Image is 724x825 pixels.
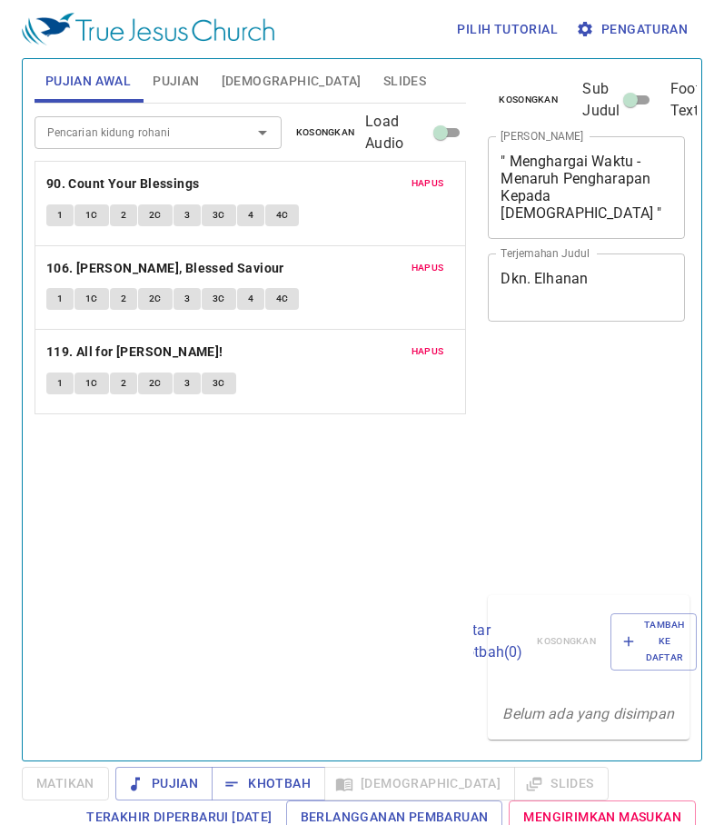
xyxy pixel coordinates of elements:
[46,204,74,226] button: 1
[488,595,689,689] div: Daftar Khotbah(0)KosongkanTambah ke Daftar
[110,204,137,226] button: 2
[450,13,565,46] button: Pilih tutorial
[46,288,74,310] button: 1
[296,124,355,141] span: Kosongkan
[174,288,201,310] button: 3
[74,288,109,310] button: 1C
[149,291,162,307] span: 2C
[610,613,697,671] button: Tambah ke Daftar
[670,78,712,122] span: Footer Text
[265,288,300,310] button: 4C
[74,204,109,226] button: 1C
[184,291,190,307] span: 3
[110,373,137,394] button: 2
[412,343,444,360] span: Hapus
[412,175,444,192] span: Hapus
[138,288,173,310] button: 2C
[85,291,98,307] span: 1C
[412,260,444,276] span: Hapus
[488,89,569,111] button: Kosongkan
[365,111,430,154] span: Load Audio
[449,620,523,663] p: Daftar Khotbah ( 0 )
[46,257,287,280] button: 106. [PERSON_NAME], Blessed Saviour
[248,207,253,224] span: 4
[57,207,63,224] span: 1
[401,173,455,194] button: Hapus
[501,153,672,222] textarea: " Menghargai Waktu - Menaruh Pengharapan Kepada [DEMOGRAPHIC_DATA] "
[622,617,685,667] span: Tambah ke Daftar
[138,204,173,226] button: 2C
[46,257,284,280] b: 106. [PERSON_NAME], Blessed Saviour
[276,207,289,224] span: 4C
[582,78,620,122] span: Sub Judul
[121,375,126,392] span: 2
[457,18,558,41] span: Pilih tutorial
[174,204,201,226] button: 3
[149,375,162,392] span: 2C
[149,207,162,224] span: 2C
[57,291,63,307] span: 1
[46,373,74,394] button: 1
[121,291,126,307] span: 2
[580,18,688,41] span: Pengaturan
[250,120,275,145] button: Open
[481,341,648,588] iframe: from-child
[22,13,274,45] img: True Jesus Church
[502,705,673,722] i: Belum ada yang disimpan
[226,772,311,795] span: Khotbah
[202,288,236,310] button: 3C
[285,122,366,144] button: Kosongkan
[130,772,198,795] span: Pujian
[57,375,63,392] span: 1
[401,341,455,363] button: Hapus
[46,173,203,195] button: 90. Count Your Blessings
[383,70,426,93] span: Slides
[213,207,225,224] span: 3C
[85,207,98,224] span: 1C
[174,373,201,394] button: 3
[572,13,695,46] button: Pengaturan
[202,373,236,394] button: 3C
[46,341,223,363] b: 119. All for [PERSON_NAME]!
[501,270,672,304] textarea: Dkn. Elhanan
[153,70,199,93] span: Pujian
[184,375,190,392] span: 3
[237,288,264,310] button: 4
[45,70,131,93] span: Pujian Awal
[184,207,190,224] span: 3
[212,767,325,800] button: Khotbah
[115,767,213,800] button: Pujian
[46,173,200,195] b: 90. Count Your Blessings
[222,70,362,93] span: [DEMOGRAPHIC_DATA]
[401,257,455,279] button: Hapus
[248,291,253,307] span: 4
[74,373,109,394] button: 1C
[138,373,173,394] button: 2C
[202,204,236,226] button: 3C
[265,204,300,226] button: 4C
[499,92,558,108] span: Kosongkan
[110,288,137,310] button: 2
[276,291,289,307] span: 4C
[46,341,226,363] button: 119. All for [PERSON_NAME]!
[237,204,264,226] button: 4
[213,375,225,392] span: 3C
[85,375,98,392] span: 1C
[213,291,225,307] span: 3C
[121,207,126,224] span: 2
